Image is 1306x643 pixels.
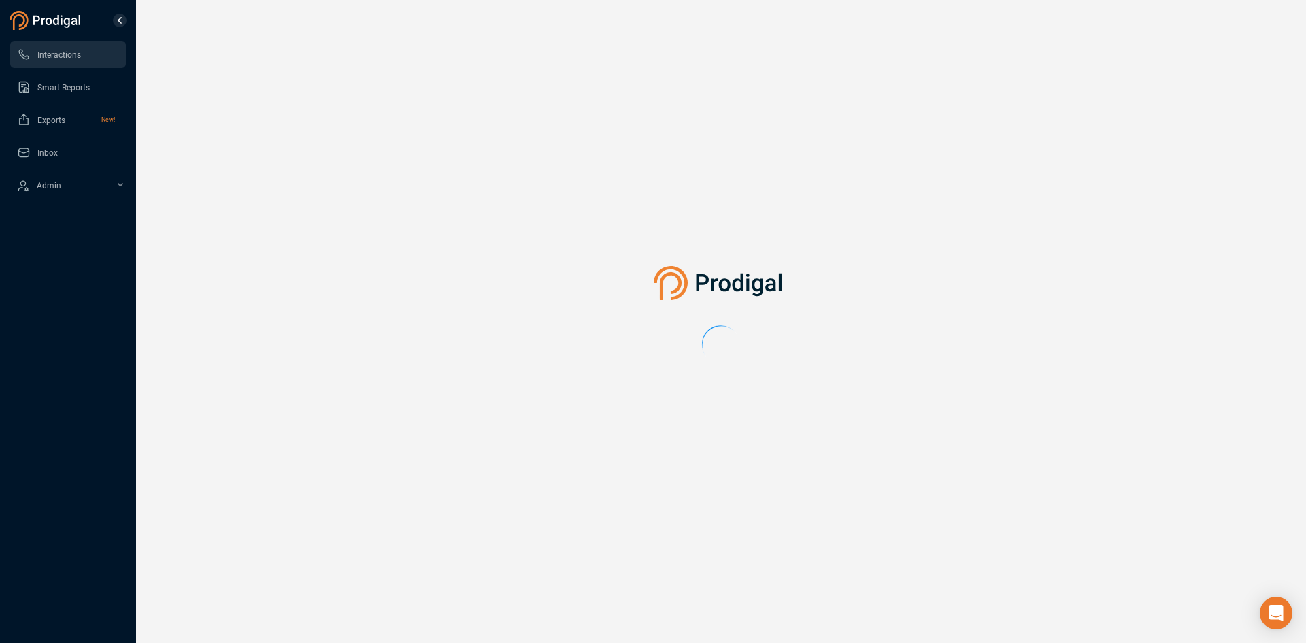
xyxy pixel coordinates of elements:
[101,106,115,133] span: New!
[17,106,115,133] a: ExportsNew!
[37,50,81,60] span: Interactions
[37,116,65,125] span: Exports
[17,41,115,68] a: Interactions
[17,139,115,166] a: Inbox
[10,106,126,133] li: Exports
[37,83,90,93] span: Smart Reports
[654,266,789,300] img: prodigal-logo
[10,139,126,166] li: Inbox
[10,73,126,101] li: Smart Reports
[17,73,115,101] a: Smart Reports
[10,11,84,30] img: prodigal-logo
[37,148,58,158] span: Inbox
[1260,597,1292,629] div: Open Intercom Messenger
[37,181,61,191] span: Admin
[10,41,126,68] li: Interactions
